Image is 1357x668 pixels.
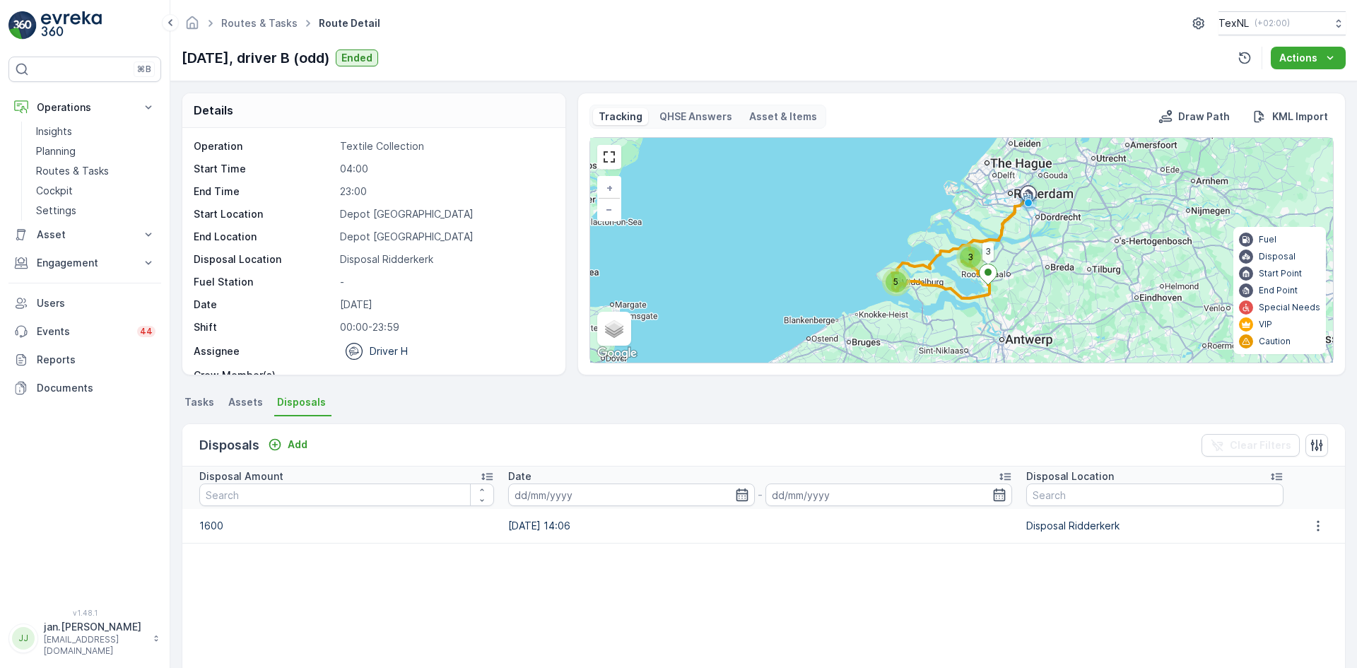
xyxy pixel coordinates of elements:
a: Homepage [184,20,200,33]
input: Search [199,484,494,506]
div: 3 [956,243,985,271]
p: - [340,368,551,382]
p: End Time [194,184,334,199]
span: Route Detail [316,16,383,30]
button: Engagement [8,249,161,277]
button: TexNL(+02:00) [1218,11,1346,35]
p: Disposal Ridderkerk [340,252,551,266]
p: jan.[PERSON_NAME] [44,620,146,634]
td: Disposal Ridderkerk [1019,509,1290,543]
div: 5 [882,268,910,296]
p: Settings [36,204,76,218]
input: dd/mm/yyyy [508,484,755,506]
p: Depot [GEOGRAPHIC_DATA] [340,230,551,244]
p: Insights [36,124,72,139]
button: KML Import [1247,108,1334,125]
p: 44 [140,326,153,337]
p: 04:00 [340,162,551,176]
a: Zoom In [599,177,620,199]
p: TexNL [1218,16,1249,30]
p: Fuel Station [194,275,334,289]
p: Draw Path [1178,110,1230,124]
p: Details [194,102,233,119]
button: JJjan.[PERSON_NAME][EMAIL_ADDRESS][DOMAIN_NAME] [8,620,161,657]
p: Actions [1279,51,1317,65]
p: ⌘B [137,64,151,75]
a: Layers [599,313,630,344]
p: Depot [GEOGRAPHIC_DATA] [340,207,551,221]
p: [EMAIL_ADDRESS][DOMAIN_NAME] [44,634,146,657]
a: Routes & Tasks [30,161,161,181]
button: Ended [336,49,378,66]
p: Shift [194,320,334,334]
p: Cockpit [36,184,73,198]
span: − [606,203,613,215]
p: Operations [37,100,133,115]
a: Planning [30,141,161,161]
input: dd/mm/yyyy [765,484,1012,506]
p: - [340,275,551,289]
p: Crew Member(s) [194,368,334,382]
button: Clear Filters [1202,434,1300,457]
p: Disposal Location [1026,469,1114,484]
img: logo_light-DOdMpM7g.png [41,11,102,40]
span: Tasks [184,395,214,409]
p: Operation [194,139,334,153]
button: Asset [8,221,161,249]
p: Routes & Tasks [36,164,109,178]
p: Textile Collection [340,139,551,153]
img: logo [8,11,37,40]
p: VIP [1259,319,1272,330]
a: Reports [8,346,161,374]
p: 23:00 [340,184,551,199]
p: KML Import [1272,110,1328,124]
p: Date [508,469,531,484]
p: Start Location [194,207,334,221]
span: 5 [893,276,898,287]
p: 00:00-23:59 [340,320,551,334]
p: Date [194,298,334,312]
td: [DATE] 14:06 [501,509,1020,543]
a: Cockpit [30,181,161,201]
p: Disposal Location [194,252,334,266]
span: Assets [228,395,263,409]
p: Engagement [37,256,133,270]
p: QHSE Answers [659,110,732,124]
p: Add [288,438,307,452]
button: Draw Path [1153,108,1235,125]
p: Fuel [1259,234,1276,245]
p: Asset & Items [749,110,817,124]
a: View Fullscreen [599,146,620,168]
p: Events [37,324,129,339]
a: Open this area in Google Maps (opens a new window) [594,344,640,363]
p: ( +02:00 ) [1255,18,1290,29]
a: Zoom Out [599,199,620,220]
a: Settings [30,201,161,221]
p: Users [37,296,155,310]
p: - [758,486,763,503]
p: Disposal Amount [199,469,283,484]
a: Events44 [8,317,161,346]
input: Search [1026,484,1283,506]
p: Ended [341,51,372,65]
img: Google [594,344,640,363]
p: End Point [1259,285,1298,296]
button: Add [262,436,313,453]
p: Caution [1259,336,1291,347]
p: End Location [194,230,334,244]
div: JJ [12,627,35,650]
p: Tracking [599,110,642,124]
p: Driver H [370,344,408,358]
p: [DATE], driver B (odd) [182,47,330,69]
p: 1600 [199,519,494,533]
p: Disposals [199,435,259,455]
a: Users [8,289,161,317]
a: Routes & Tasks [221,17,298,29]
p: Clear Filters [1230,438,1291,452]
p: Special Needs [1259,302,1320,313]
p: Planning [36,144,76,158]
p: Reports [37,353,155,367]
p: [DATE] [340,298,551,312]
span: v 1.48.1 [8,609,161,617]
a: Documents [8,374,161,402]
